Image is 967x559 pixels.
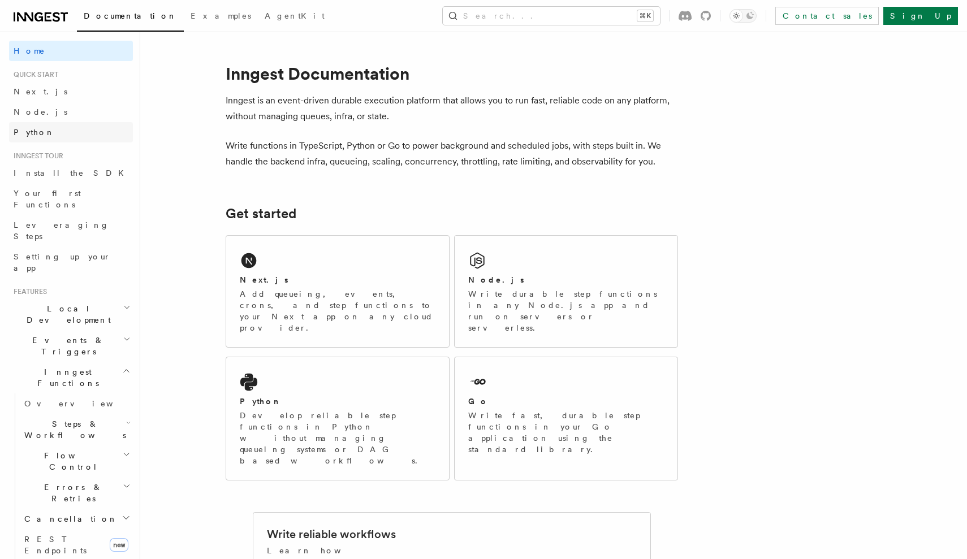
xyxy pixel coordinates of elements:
h1: Inngest Documentation [226,63,678,84]
button: Toggle dark mode [729,9,757,23]
a: Get started [226,206,296,222]
p: Add queueing, events, crons, and step functions to your Next app on any cloud provider. [240,288,435,333]
a: Node.js [9,102,133,122]
span: Errors & Retries [20,482,123,504]
h2: Go [468,396,489,407]
a: Overview [20,393,133,414]
span: Documentation [84,11,177,20]
span: Overview [24,399,141,408]
p: Write fast, durable step functions in your Go application using the standard library. [468,410,664,455]
span: Python [14,128,55,137]
button: Local Development [9,298,133,330]
span: Setting up your app [14,252,111,272]
p: Write functions in TypeScript, Python or Go to power background and scheduled jobs, with steps bu... [226,138,678,170]
a: AgentKit [258,3,331,31]
span: Local Development [9,303,123,326]
p: Write durable step functions in any Node.js app and run on servers or serverless. [468,288,664,333]
a: Sign Up [883,7,958,25]
a: Next.jsAdd queueing, events, crons, and step functions to your Next app on any cloud provider. [226,235,450,348]
span: Leveraging Steps [14,220,109,241]
h2: Node.js [468,274,524,285]
kbd: ⌘K [637,10,653,21]
a: Examples [184,3,258,31]
p: Inngest is an event-driven durable execution platform that allows you to run fast, reliable code ... [226,93,678,124]
a: Documentation [77,3,184,32]
span: Home [14,45,45,57]
button: Flow Control [20,445,133,477]
span: Steps & Workflows [20,418,126,441]
a: Leveraging Steps [9,215,133,246]
span: Events & Triggers [9,335,123,357]
p: Develop reliable step functions in Python without managing queueing systems or DAG based workflows. [240,410,435,466]
button: Cancellation [20,509,133,529]
button: Events & Triggers [9,330,133,362]
span: new [110,538,128,552]
a: Home [9,41,133,61]
a: Install the SDK [9,163,133,183]
span: Install the SDK [14,168,131,177]
button: Search...⌘K [443,7,660,25]
button: Steps & Workflows [20,414,133,445]
span: Flow Control [20,450,123,473]
span: Node.js [14,107,67,116]
button: Errors & Retries [20,477,133,509]
h2: Python [240,396,282,407]
span: Inngest tour [9,151,63,161]
a: Setting up your app [9,246,133,278]
span: Inngest Functions [9,366,122,389]
a: Next.js [9,81,133,102]
span: Features [9,287,47,296]
a: Your first Functions [9,183,133,215]
span: AgentKit [265,11,325,20]
span: Your first Functions [14,189,81,209]
span: Examples [191,11,251,20]
a: Node.jsWrite durable step functions in any Node.js app and run on servers or serverless. [454,235,678,348]
h2: Write reliable workflows [267,526,396,542]
a: Python [9,122,133,142]
span: Cancellation [20,513,118,525]
a: GoWrite fast, durable step functions in your Go application using the standard library. [454,357,678,480]
span: Next.js [14,87,67,96]
a: Contact sales [775,7,879,25]
span: Quick start [9,70,58,79]
a: PythonDevelop reliable step functions in Python without managing queueing systems or DAG based wo... [226,357,450,480]
button: Inngest Functions [9,362,133,393]
h2: Next.js [240,274,288,285]
span: REST Endpoints [24,535,87,555]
